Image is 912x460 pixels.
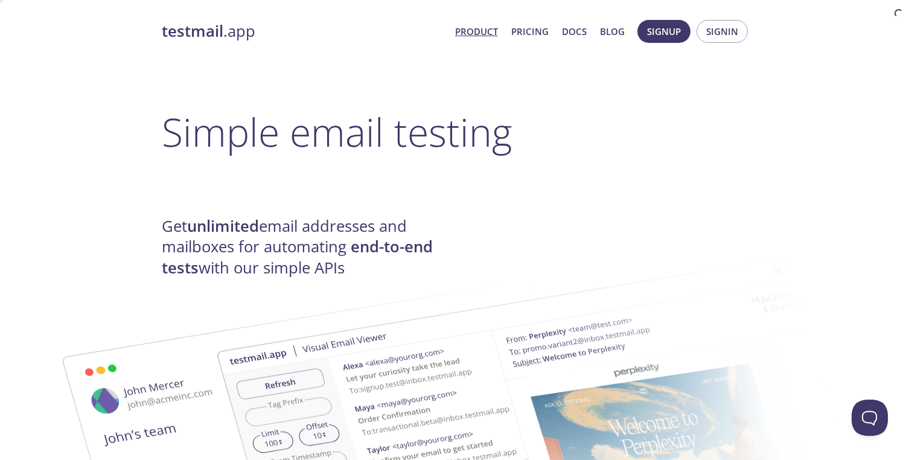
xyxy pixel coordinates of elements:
strong: unlimited [187,216,259,237]
a: Product [455,24,498,39]
a: Blog [600,24,625,39]
iframe: Help Scout Beacon - Open [852,400,888,436]
span: Signin [706,24,738,39]
a: Docs [562,24,587,39]
h1: Simple email testing [162,109,751,155]
a: Pricing [511,24,549,39]
strong: end-to-end tests [162,236,433,278]
strong: testmail [162,21,223,42]
button: Signin [697,20,748,43]
a: testmail.app [162,21,445,42]
button: Signup [637,20,690,43]
h4: Get email addresses and mailboxes for automating with our simple APIs [162,216,456,278]
span: Signup [647,24,681,39]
